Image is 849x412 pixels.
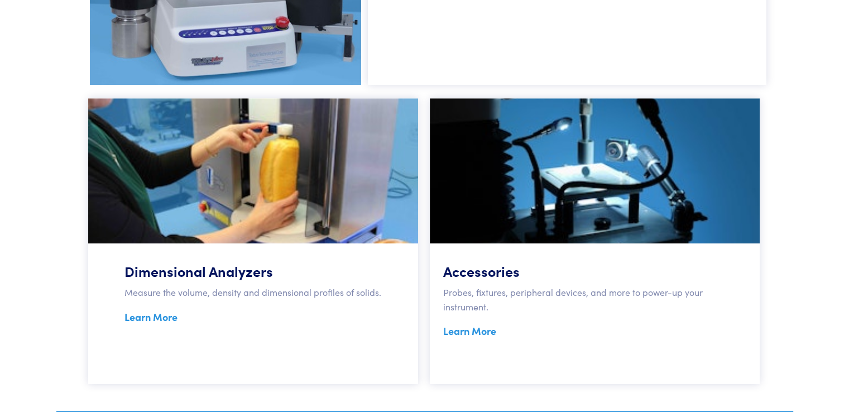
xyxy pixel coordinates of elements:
[124,285,381,300] p: Measure the volume, density and dimensional profiles of solids.
[88,98,418,243] img: volscan-demo-2.jpg
[124,261,381,281] h5: Dimensional Analyzers
[124,310,178,324] a: Learn More
[430,98,760,243] img: video-capture-system-lighting-tablet-2.jpg
[443,285,746,314] p: Probes, fixtures, peripheral devices, and more to power-up your instrument.
[443,261,746,281] h5: Accessories
[443,324,496,338] a: Learn More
